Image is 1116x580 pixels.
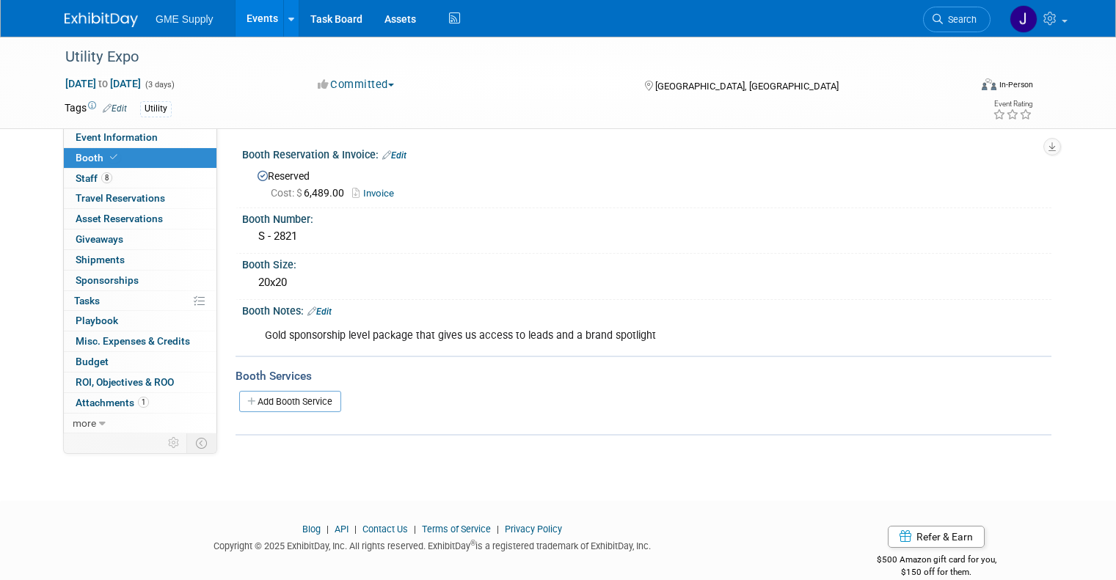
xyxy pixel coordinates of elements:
[101,172,112,183] span: 8
[1010,5,1037,33] img: John Medina
[156,13,214,25] span: GME Supply
[410,524,420,535] span: |
[76,356,109,367] span: Budget
[271,187,350,199] span: 6,489.00
[64,230,216,249] a: Giveaways
[505,524,562,535] a: Privacy Policy
[890,76,1033,98] div: Event Format
[76,274,139,286] span: Sponsorships
[76,152,120,164] span: Booth
[74,295,100,306] span: Tasks
[60,44,951,70] div: Utility Expo
[64,311,216,331] a: Playbook
[307,306,332,317] a: Edit
[352,188,401,199] a: Invoice
[76,376,174,388] span: ROI, Objectives & ROO
[923,7,991,32] a: Search
[242,254,1051,272] div: Booth Size:
[313,77,400,92] button: Committed
[64,291,216,311] a: Tasks
[253,165,1040,201] div: Reserved
[140,101,172,117] div: Utility
[993,100,1032,108] div: Event Rating
[271,187,304,199] span: Cost: $
[76,172,112,184] span: Staff
[64,188,216,208] a: Travel Reservations
[253,271,1040,294] div: 20x20
[302,524,321,535] a: Blog
[96,78,110,89] span: to
[76,233,123,245] span: Giveaways
[470,539,475,547] sup: ®
[64,148,216,168] a: Booth
[76,315,118,326] span: Playbook
[422,524,491,535] a: Terms of Service
[65,12,138,27] img: ExhibitDay
[382,150,406,161] a: Edit
[110,153,117,161] i: Booth reservation complete
[64,169,216,188] a: Staff8
[65,536,799,553] div: Copyright © 2025 ExhibitDay, Inc. All rights reserved. ExhibitDay is a registered trademark of Ex...
[144,80,175,89] span: (3 days)
[888,526,985,548] a: Refer & Earn
[351,524,360,535] span: |
[76,192,165,204] span: Travel Reservations
[242,300,1051,319] div: Booth Notes:
[103,103,127,114] a: Edit
[65,100,127,117] td: Tags
[335,524,349,535] a: API
[138,397,149,408] span: 1
[64,372,216,392] a: ROI, Objectives & ROO
[64,393,216,413] a: Attachments1
[821,566,1051,579] div: $150 off for them.
[242,144,1051,163] div: Booth Reservation & Invoice:
[493,524,503,535] span: |
[999,79,1033,90] div: In-Person
[64,128,216,147] a: Event Information
[64,250,216,270] a: Shipments
[236,368,1051,384] div: Booth Services
[76,254,125,265] span: Shipments
[76,335,190,347] span: Misc. Expenses & Credits
[821,544,1051,578] div: $500 Amazon gift card for you,
[187,433,217,452] td: Toggle Event Tabs
[76,213,163,224] span: Asset Reservations
[982,78,996,90] img: Format-Inperson.png
[64,352,216,372] a: Budget
[253,225,1040,248] div: S - 2821
[242,208,1051,227] div: Booth Number:
[64,209,216,229] a: Asset Reservations
[239,391,341,412] a: Add Booth Service
[64,271,216,290] a: Sponsorships
[64,414,216,433] a: more
[161,433,187,452] td: Personalize Event Tab Strip
[255,321,894,350] div: Gold sponsorship level package that gives us access to leads and a brand spotlight
[323,524,332,535] span: |
[76,131,158,143] span: Event Information
[64,331,216,351] a: Misc. Expenses & Credits
[655,81,839,92] span: [GEOGRAPHIC_DATA], [GEOGRAPHIC_DATA]
[362,524,408,535] a: Contact Us
[76,397,149,408] span: Attachments
[65,77,142,90] span: [DATE] [DATE]
[943,14,977,25] span: Search
[73,417,96,429] span: more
